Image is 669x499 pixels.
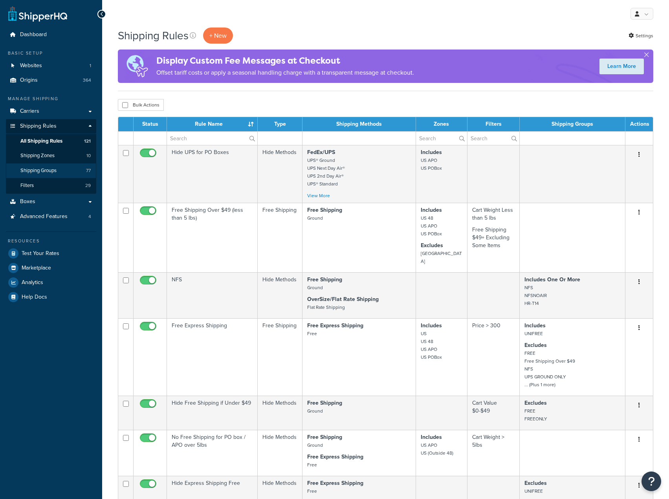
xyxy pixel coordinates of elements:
[302,117,416,131] th: Shipping Methods
[307,399,342,407] strong: Free Shipping
[6,209,96,224] a: Advanced Features 4
[467,117,520,131] th: Filters
[167,117,258,131] th: Rule Name : activate to sort column ascending
[156,54,414,67] h4: Display Custom Fee Messages at Checkout
[467,132,519,145] input: Search
[258,318,302,396] td: Free Shipping
[307,304,345,311] small: Flat Rate Shipping
[6,238,96,244] div: Resources
[6,73,96,88] li: Origins
[167,203,258,272] td: Free Shipping Over $49 (less than 5 lbs)
[20,123,57,130] span: Shipping Rules
[20,152,55,159] span: Shipping Zones
[20,62,42,69] span: Websites
[6,149,96,163] li: Shipping Zones
[6,163,96,178] a: Shipping Groups 77
[20,138,62,145] span: All Shipping Rules
[156,67,414,78] p: Offset tariff costs or apply a seasonal handling charge with a transparent message at checkout.
[20,108,39,115] span: Carriers
[258,396,302,430] td: Hide Methods
[307,157,345,187] small: UPS® Ground UPS Next Day Air® UPS 2nd Day Air® UPS® Standard
[6,261,96,275] li: Marketplace
[524,479,547,487] strong: Excludes
[90,62,91,69] span: 1
[20,77,38,84] span: Origins
[416,117,468,131] th: Zones
[20,198,35,205] span: Boxes
[524,284,547,307] small: NFS NFSNOAIR HR-T14
[6,119,96,134] a: Shipping Rules
[524,275,580,284] strong: Includes One Or More
[524,341,547,349] strong: Excludes
[6,134,96,149] a: All Shipping Rules 121
[642,471,661,491] button: Open Resource Center
[472,226,515,249] p: Free Shipping $49+ Excluding Some Items
[22,250,59,257] span: Test Your Rates
[6,149,96,163] a: Shipping Zones 10
[467,203,520,272] td: Cart Weight Less than 5 lbs
[22,279,43,286] span: Analytics
[6,28,96,42] li: Dashboard
[167,132,257,145] input: Search
[421,148,442,156] strong: Includes
[6,194,96,209] a: Boxes
[22,294,47,301] span: Help Docs
[307,442,323,449] small: Ground
[520,117,625,131] th: Shipping Groups
[118,99,164,111] button: Bulk Actions
[22,265,51,272] span: Marketplace
[524,330,543,337] small: UNIFREE
[6,134,96,149] li: All Shipping Rules
[167,396,258,430] td: Hide Free Shipping if Under $49
[307,192,330,199] a: View More
[307,321,363,330] strong: Free Express Shipping
[421,330,442,361] small: US US 48 US APO US POBox
[307,148,335,156] strong: FedEx/UPS
[467,396,520,430] td: Cart Value $0-$49
[307,461,317,468] small: Free
[258,117,302,131] th: Type
[118,50,156,83] img: duties-banner-06bc72dcb5fe05cb3f9472aba00be2ae8eb53ab6f0d8bb03d382ba314ac3c341.png
[258,430,302,476] td: Hide Methods
[258,203,302,272] td: Free Shipping
[307,433,342,441] strong: Free Shipping
[6,73,96,88] a: Origins 364
[83,77,91,84] span: 364
[421,215,442,237] small: US 48 US APO US POBox
[625,117,653,131] th: Actions
[421,321,442,330] strong: Includes
[86,152,91,159] span: 10
[258,272,302,318] td: Hide Methods
[421,206,442,214] strong: Includes
[85,182,91,189] span: 29
[599,59,644,74] a: Learn More
[167,272,258,318] td: NFS
[421,250,462,265] small: [GEOGRAPHIC_DATA]
[307,206,342,214] strong: Free Shipping
[6,275,96,290] a: Analytics
[20,182,34,189] span: Filters
[6,209,96,224] li: Advanced Features
[86,167,91,174] span: 77
[203,28,233,44] p: + New
[6,95,96,102] div: Manage Shipping
[307,407,323,415] small: Ground
[416,132,467,145] input: Search
[467,430,520,476] td: Cart Weight > 5lbs
[6,104,96,119] a: Carriers
[6,246,96,261] li: Test Your Rates
[524,488,543,495] small: UNIFREE
[84,138,91,145] span: 121
[629,30,653,41] a: Settings
[421,157,442,172] small: US APO US POBox
[307,330,317,337] small: Free
[307,295,379,303] strong: OverSize/Flat Rate Shipping
[6,163,96,178] li: Shipping Groups
[167,145,258,203] td: Hide UPS for PO Boxes
[307,284,323,291] small: Ground
[467,318,520,396] td: Price > 300
[6,290,96,304] a: Help Docs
